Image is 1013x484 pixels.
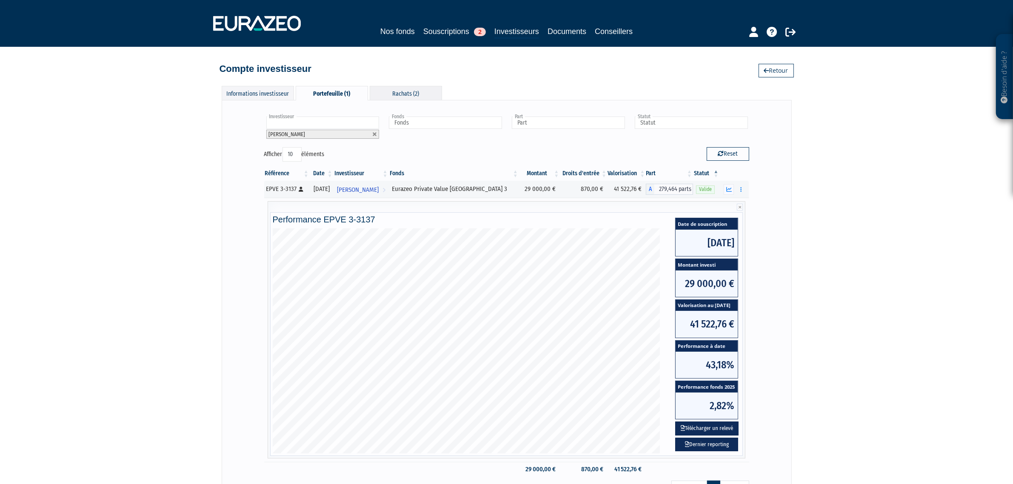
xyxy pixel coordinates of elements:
[676,270,738,297] span: 29 000,00 €
[707,147,749,161] button: Reset
[676,259,738,270] span: Montant investi
[392,185,516,194] div: Eurazeo Private Value [GEOGRAPHIC_DATA] 3
[370,86,442,100] div: Rachats (2)
[264,166,310,181] th: Référence : activer pour trier la colonne par ordre croissant
[676,311,738,337] span: 41 522,76 €
[282,147,302,162] select: Afficheréléments
[759,64,794,77] a: Retour
[675,438,738,452] a: Dernier reporting
[676,393,738,419] span: 2,82%
[389,166,519,181] th: Fonds: activer pour trier la colonne par ordre croissant
[675,421,739,436] button: Télécharger un relevé
[608,181,646,198] td: 41 522,76 €
[654,184,693,195] span: 279,464 parts
[676,218,738,230] span: Date de souscription
[313,185,331,194] div: [DATE]
[676,300,738,311] span: Valorisation au [DATE]
[595,26,633,37] a: Conseillers
[646,184,654,195] span: A
[299,187,304,192] i: [Français] Personne physique
[519,181,560,198] td: 29 000,00 €
[334,181,389,198] a: [PERSON_NAME]
[273,215,741,224] h4: Performance EPVE 3-3137
[269,131,305,137] span: [PERSON_NAME]
[264,147,325,162] label: Afficher éléments
[220,64,311,74] h4: Compte investisseur
[646,166,693,181] th: Part: activer pour trier la colonne par ordre croissant
[213,16,301,31] img: 1732889491-logotype_eurazeo_blanc_rvb.png
[519,166,560,181] th: Montant: activer pour trier la colonne par ordre croissant
[1000,39,1010,115] p: Besoin d'aide ?
[222,86,294,100] div: Informations investisseur
[423,26,486,37] a: Souscriptions2
[519,462,560,477] td: 29 000,00 €
[608,462,646,477] td: 41 522,76 €
[337,182,379,198] span: [PERSON_NAME]
[494,26,539,39] a: Investisseurs
[560,166,608,181] th: Droits d'entrée: activer pour trier la colonne par ordre croissant
[310,166,334,181] th: Date: activer pour trier la colonne par ordre croissant
[646,184,693,195] div: A - Eurazeo Private Value Europe 3
[696,185,715,194] span: Valide
[266,185,307,194] div: EPVE 3-3137
[676,352,738,378] span: 43,18%
[380,26,415,37] a: Nos fonds
[676,341,738,352] span: Performance à date
[560,462,608,477] td: 870,00 €
[560,181,608,198] td: 870,00 €
[548,26,586,37] a: Documents
[676,381,738,393] span: Performance fonds 2025
[334,166,389,181] th: Investisseur: activer pour trier la colonne par ordre croissant
[296,86,368,100] div: Portefeuille (1)
[474,28,486,36] span: 2
[676,230,738,256] span: [DATE]
[693,166,719,181] th: Statut : activer pour trier la colonne par ordre d&eacute;croissant
[382,182,385,198] i: Voir l'investisseur
[608,166,646,181] th: Valorisation: activer pour trier la colonne par ordre croissant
